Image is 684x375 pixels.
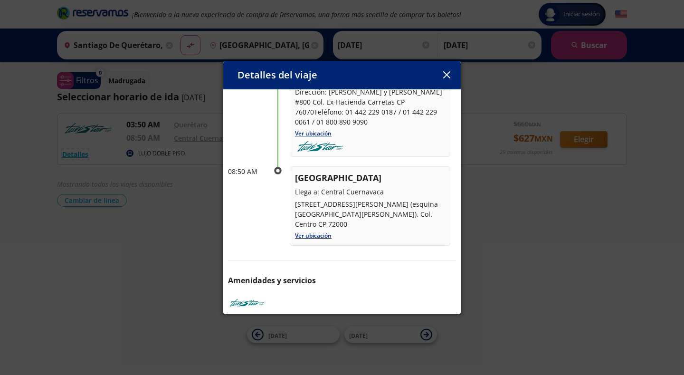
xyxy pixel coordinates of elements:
[295,129,332,137] a: Ver ubicación
[228,296,266,310] img: TURISTAR LUJO
[295,187,445,197] p: Llega a: Central Cuernavaca
[228,166,266,176] p: 08:50 AM
[295,87,445,127] p: Dirección: [PERSON_NAME] y [PERSON_NAME] #800 Col. Ex-Hacienda Carretas CP 76070Teléfono: 01 442 ...
[295,172,445,184] p: [GEOGRAPHIC_DATA]
[295,141,346,152] img: turistar-lujo.png
[237,68,317,82] p: Detalles del viaje
[228,275,456,286] p: Amenidades y servicios
[295,199,445,229] p: [STREET_ADDRESS][PERSON_NAME] (esquina [GEOGRAPHIC_DATA][PERSON_NAME]), Col. Centro CP 72000
[295,231,332,240] a: Ver ubicación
